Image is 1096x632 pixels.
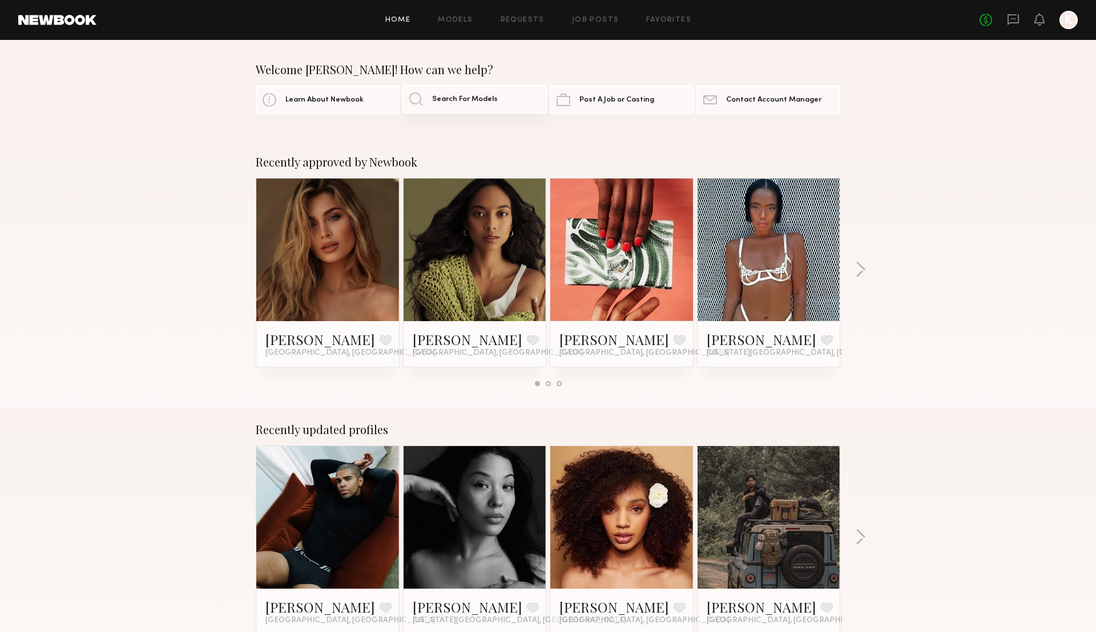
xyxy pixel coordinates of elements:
[385,17,411,24] a: Home
[265,616,436,625] span: [GEOGRAPHIC_DATA], [GEOGRAPHIC_DATA]
[256,423,840,436] div: Recently updated profiles
[726,96,821,104] span: Contact Account Manager
[579,96,654,104] span: Post A Job or Casting
[550,86,694,114] a: Post A Job or Casting
[413,330,522,349] a: [PERSON_NAME]
[501,17,545,24] a: Requests
[413,349,583,358] span: [GEOGRAPHIC_DATA], [GEOGRAPHIC_DATA]
[432,96,498,103] span: Search For Models
[707,616,877,625] span: [GEOGRAPHIC_DATA], [GEOGRAPHIC_DATA]
[696,86,840,114] a: Contact Account Manager
[256,86,400,114] a: Learn About Newbook
[438,17,473,24] a: Models
[559,330,669,349] a: [PERSON_NAME]
[707,349,920,358] span: [US_STATE][GEOGRAPHIC_DATA], [GEOGRAPHIC_DATA]
[413,616,626,625] span: [US_STATE][GEOGRAPHIC_DATA], [GEOGRAPHIC_DATA]
[256,155,840,169] div: Recently approved by Newbook
[559,349,730,358] span: [GEOGRAPHIC_DATA], [GEOGRAPHIC_DATA]
[265,598,375,616] a: [PERSON_NAME]
[572,17,619,24] a: Job Posts
[559,616,730,625] span: [GEOGRAPHIC_DATA], [GEOGRAPHIC_DATA]
[265,349,436,358] span: [GEOGRAPHIC_DATA], [GEOGRAPHIC_DATA]
[646,17,691,24] a: Favorites
[707,598,816,616] a: [PERSON_NAME]
[256,63,840,76] div: Welcome [PERSON_NAME]! How can we help?
[707,330,816,349] a: [PERSON_NAME]
[1059,11,1078,29] a: K
[413,598,522,616] a: [PERSON_NAME]
[402,85,546,114] a: Search For Models
[559,598,669,616] a: [PERSON_NAME]
[285,96,364,104] span: Learn About Newbook
[265,330,375,349] a: [PERSON_NAME]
